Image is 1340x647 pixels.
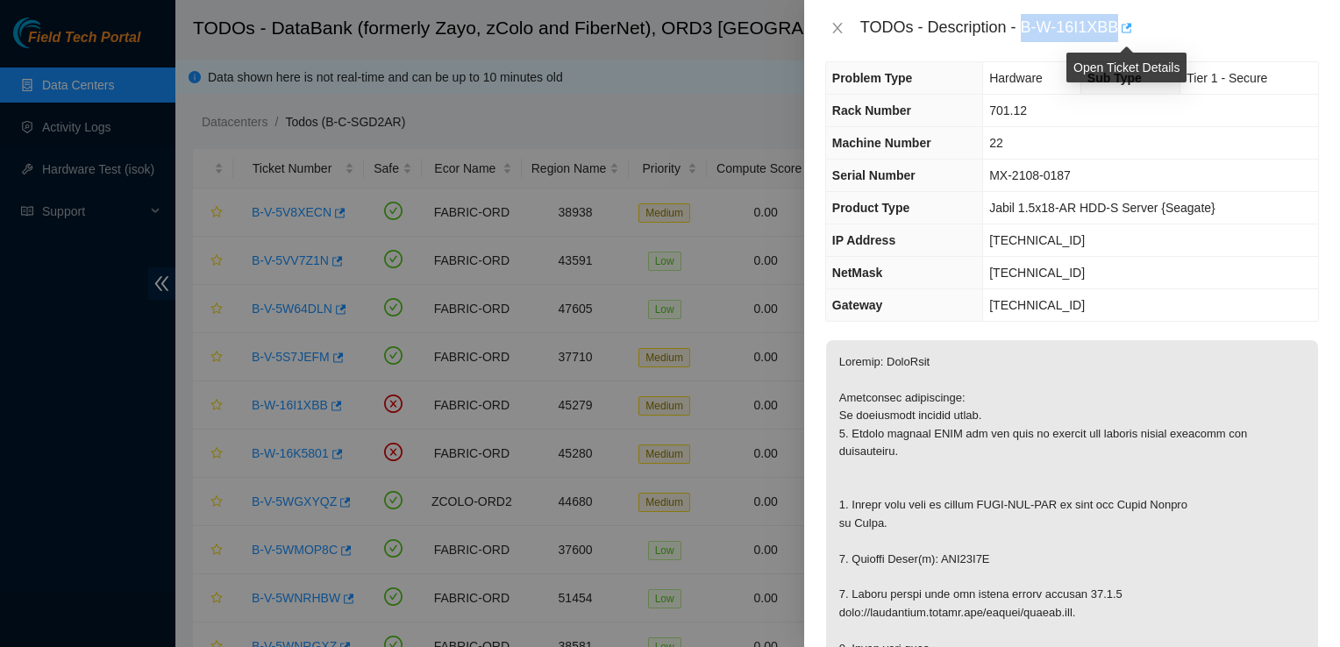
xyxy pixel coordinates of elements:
span: Product Type [832,201,909,215]
span: Gateway [832,298,883,312]
span: Serial Number [832,168,916,182]
span: close [830,21,845,35]
span: Tier 1 - Secure [1187,71,1267,85]
div: TODOs - Description - B-W-16I1XBB [860,14,1319,42]
span: 701.12 [989,103,1027,117]
span: IP Address [832,233,895,247]
div: Open Ticket Details [1066,53,1187,82]
span: [TECHNICAL_ID] [989,266,1085,280]
span: MX-2108-0187 [989,168,1071,182]
span: NetMask [832,266,883,280]
span: Rack Number [832,103,911,117]
span: Problem Type [832,71,913,85]
span: [TECHNICAL_ID] [989,233,1085,247]
span: Jabil 1.5x18-AR HDD-S Server {Seagate} [989,201,1215,215]
span: [TECHNICAL_ID] [989,298,1085,312]
span: Machine Number [832,136,931,150]
span: Hardware [989,71,1043,85]
span: 22 [989,136,1003,150]
button: Close [825,20,850,37]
